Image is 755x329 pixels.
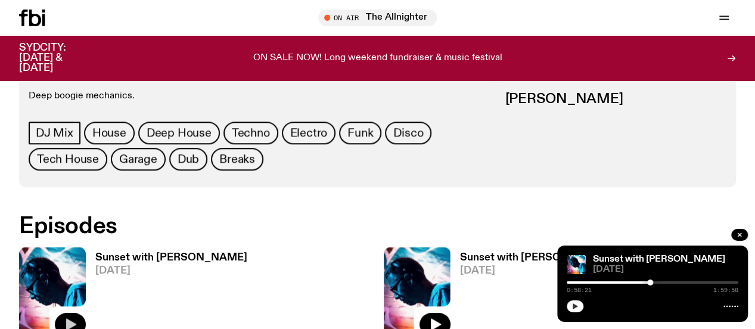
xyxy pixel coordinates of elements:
p: Deep boogie mechanics. [29,91,493,102]
span: Disco [393,126,423,139]
button: On AirThe Allnighter [318,10,437,26]
a: Electro [282,122,336,144]
h3: [PERSON_NAME] [505,93,726,106]
a: Breaks [211,148,263,170]
h3: Sunset with [PERSON_NAME] [95,253,247,263]
h3: SYDCITY: [DATE] & [DATE] [19,43,95,73]
span: [DATE] [95,266,247,276]
span: [DATE] [593,265,738,274]
span: DJ Mix [36,126,73,139]
h3: Sunset with [PERSON_NAME] [460,253,612,263]
span: 0:58:21 [567,287,592,293]
a: Deep House [138,122,220,144]
a: Garage [111,148,166,170]
a: House [84,122,135,144]
a: Tech House [29,148,107,170]
span: Tech House [37,153,99,166]
span: 1:59:58 [713,287,738,293]
a: Dub [169,148,207,170]
p: ON SALE NOW! Long weekend fundraiser & music festival [253,53,502,64]
span: House [92,126,126,139]
span: Electro [290,126,328,139]
span: [DATE] [460,266,612,276]
span: Breaks [219,153,255,166]
a: Sunset with [PERSON_NAME] [593,254,725,264]
span: Dub [178,153,199,166]
a: Funk [339,122,381,144]
span: Garage [119,153,157,166]
a: Techno [223,122,278,144]
span: Funk [347,126,373,139]
span: Deep House [147,126,212,139]
span: Techno [232,126,270,139]
img: Simon Caldwell stands side on, looking downwards. He has headphones on. Behind him is a brightly ... [567,255,586,274]
h2: Episodes [19,216,493,237]
a: Disco [385,122,431,144]
a: DJ Mix [29,122,80,144]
